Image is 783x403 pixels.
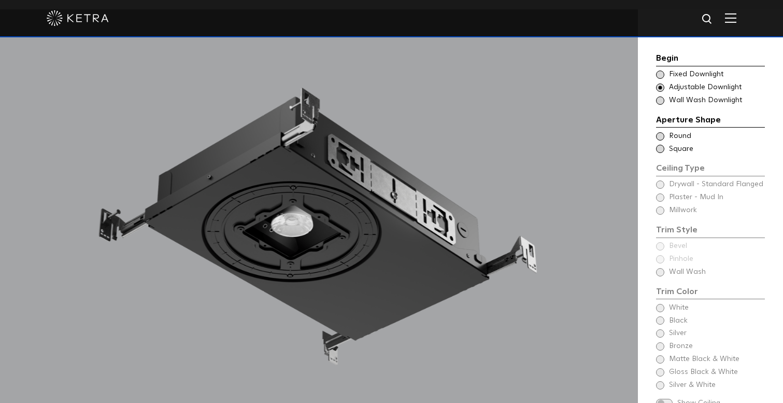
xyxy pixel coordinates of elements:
[47,10,109,26] img: ketra-logo-2019-white
[701,13,714,26] img: search icon
[669,95,764,106] span: Wall Wash Downlight
[669,131,764,142] span: Round
[669,82,764,93] span: Adjustable Downlight
[656,114,765,128] div: Aperture Shape
[669,70,764,80] span: Fixed Downlight
[669,144,764,155] span: Square
[725,13,736,23] img: Hamburger%20Nav.svg
[656,52,765,66] div: Begin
